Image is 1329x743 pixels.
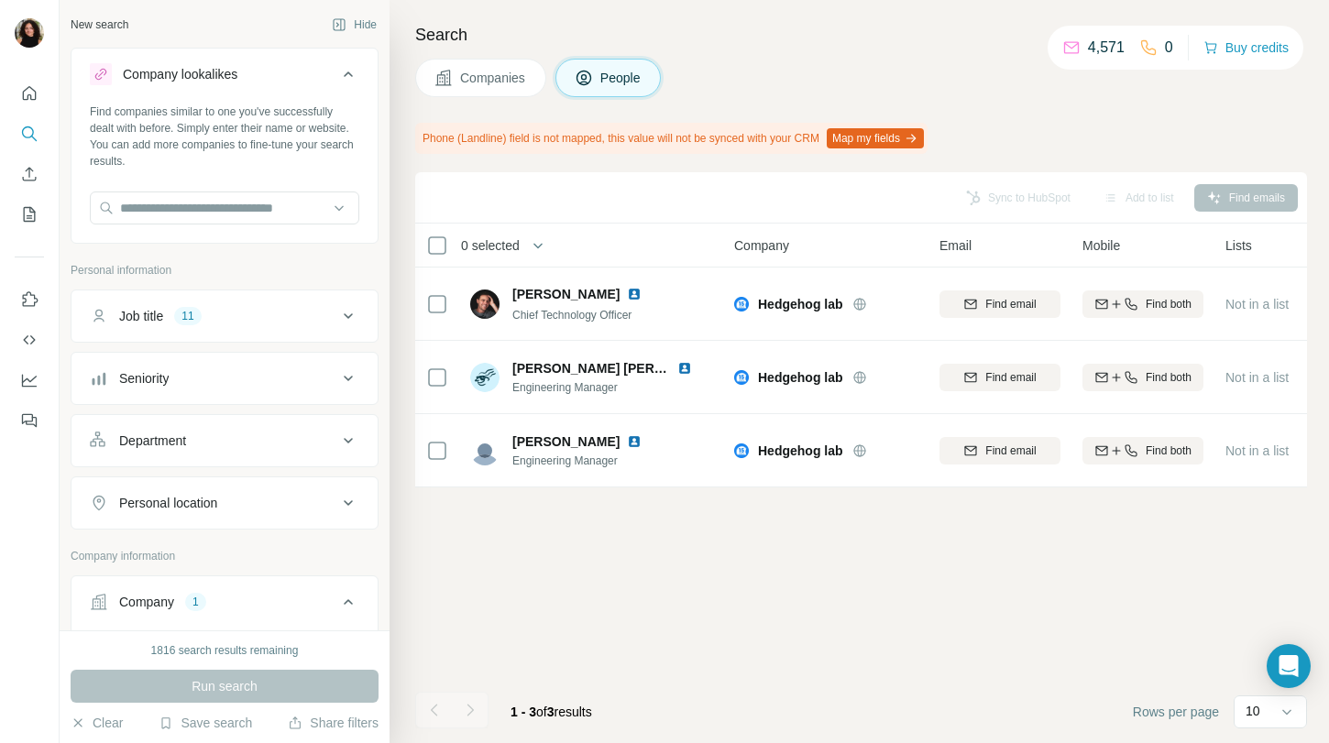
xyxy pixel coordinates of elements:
[174,308,201,324] div: 11
[985,369,1036,386] span: Find email
[627,287,642,301] img: LinkedIn logo
[600,69,643,87] span: People
[71,16,128,33] div: New search
[734,236,789,255] span: Company
[1082,236,1120,255] span: Mobile
[985,443,1036,459] span: Find email
[1082,364,1203,391] button: Find both
[939,236,972,255] span: Email
[758,368,843,387] span: Hedgehog lab
[1146,443,1192,459] span: Find both
[15,158,44,191] button: Enrich CSV
[939,437,1060,464] button: Find email
[512,285,620,303] span: [PERSON_NAME]
[512,309,632,322] span: Chief Technology Officer
[1082,290,1203,318] button: Find both
[512,453,664,469] span: Engineering Manager
[985,296,1036,312] span: Find email
[512,361,731,376] span: [PERSON_NAME] [PERSON_NAME]
[470,290,500,319] img: Avatar
[71,419,378,463] button: Department
[677,361,692,376] img: LinkedIn logo
[119,369,169,388] div: Seniority
[71,294,378,338] button: Job title11
[15,77,44,110] button: Quick start
[71,580,378,631] button: Company1
[71,481,378,525] button: Personal location
[159,714,252,732] button: Save search
[1146,296,1192,312] span: Find both
[1246,702,1260,720] p: 10
[470,436,500,465] img: Avatar
[119,307,163,325] div: Job title
[1267,644,1311,688] div: Open Intercom Messenger
[627,434,642,449] img: LinkedIn logo
[758,442,843,460] span: Hedgehog lab
[734,370,749,385] img: Logo of Hedgehog lab
[1165,37,1173,59] p: 0
[319,11,390,38] button: Hide
[15,18,44,48] img: Avatar
[119,494,217,512] div: Personal location
[415,123,928,154] div: Phone (Landline) field is not mapped, this value will not be synced with your CRM
[151,642,299,659] div: 1816 search results remaining
[15,323,44,356] button: Use Surfe API
[734,297,749,311] img: Logo of Hedgehog lab
[1225,236,1252,255] span: Lists
[185,594,206,610] div: 1
[15,117,44,150] button: Search
[71,548,379,564] p: Company information
[1225,297,1289,311] span: Not in a list
[460,69,527,87] span: Companies
[470,363,500,392] img: Avatar
[734,443,749,458] img: Logo of Hedgehog lab
[511,705,536,719] span: 1 - 3
[415,22,1307,48] h4: Search
[1082,437,1203,464] button: Find both
[512,379,714,396] span: Engineering Manager
[1203,35,1289,60] button: Buy credits
[512,432,620,451] span: [PERSON_NAME]
[758,295,843,313] span: Hedgehog lab
[1225,370,1289,385] span: Not in a list
[288,714,379,732] button: Share filters
[90,104,359,169] div: Find companies similar to one you've successfully dealt with before. Simply enter their name or w...
[1133,703,1219,721] span: Rows per page
[939,290,1060,318] button: Find email
[119,593,174,611] div: Company
[1088,37,1125,59] p: 4,571
[15,364,44,397] button: Dashboard
[461,236,520,255] span: 0 selected
[536,705,547,719] span: of
[71,262,379,279] p: Personal information
[1225,443,1289,458] span: Not in a list
[511,705,592,719] span: results
[71,356,378,400] button: Seniority
[1146,369,1192,386] span: Find both
[71,714,123,732] button: Clear
[939,364,1060,391] button: Find email
[827,128,924,148] button: Map my fields
[15,404,44,437] button: Feedback
[15,198,44,231] button: My lists
[15,283,44,316] button: Use Surfe on LinkedIn
[123,65,237,83] div: Company lookalikes
[119,432,186,450] div: Department
[547,705,555,719] span: 3
[71,52,378,104] button: Company lookalikes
